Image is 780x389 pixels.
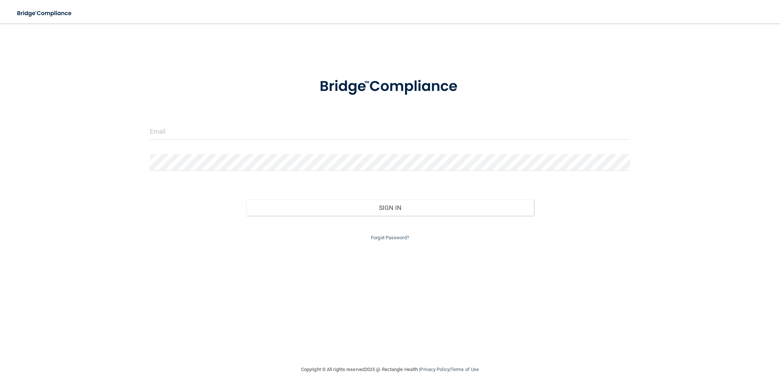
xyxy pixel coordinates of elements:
[256,358,524,381] div: Copyright © All rights reserved 2025 @ Rectangle Health | |
[371,235,409,240] a: Forgot Password?
[11,6,79,21] img: bridge_compliance_login_screen.278c3ca4.svg
[150,123,630,140] input: Email
[304,68,476,106] img: bridge_compliance_login_screen.278c3ca4.svg
[246,200,534,216] button: Sign In
[420,367,449,372] a: Privacy Policy
[451,367,479,372] a: Terms of Use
